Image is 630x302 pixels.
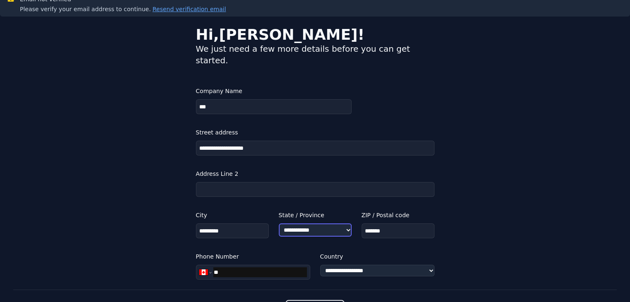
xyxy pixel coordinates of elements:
[196,127,434,137] label: Street address
[279,210,352,220] label: State / Province
[196,210,269,220] label: City
[196,26,434,43] div: Hi, [PERSON_NAME] !
[320,252,434,261] label: Country
[20,5,226,13] div: Please verify your email address to continue.
[362,210,434,220] label: ZIP / Postal code
[196,252,310,261] label: Phone Number
[196,169,434,179] label: Address Line 2
[196,86,352,96] label: Company Name
[196,43,434,66] div: We just need a few more details before you can get started.
[151,5,226,13] button: Resend verification email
